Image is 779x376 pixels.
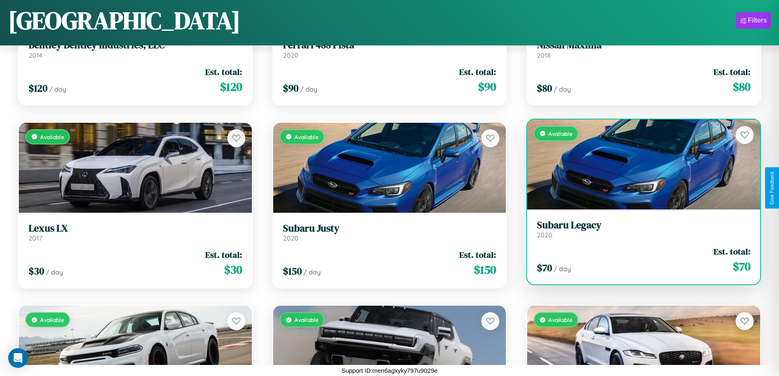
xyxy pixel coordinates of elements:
span: 2017 [29,234,42,242]
span: Available [40,133,64,140]
a: Subaru Legacy2020 [537,219,750,239]
span: $ 70 [733,258,750,275]
span: Est. total: [714,66,750,78]
a: Ferrari 488 Pista2020 [283,39,496,59]
span: $ 30 [29,264,44,278]
p: Support ID: men6agxyky797u9029e [341,365,438,376]
div: Filters [748,16,767,25]
div: Open Intercom Messenger [8,348,28,368]
span: $ 70 [537,261,552,275]
span: $ 120 [220,79,242,95]
span: Est. total: [205,66,242,78]
span: / day [554,265,571,273]
span: / day [303,268,321,276]
span: 2020 [283,51,299,59]
h1: [GEOGRAPHIC_DATA] [8,4,240,37]
span: / day [300,85,317,93]
span: Est. total: [205,249,242,261]
span: $ 120 [29,81,47,95]
span: Est. total: [714,245,750,257]
a: Bentley Bentley Industries, LLC2014 [29,39,242,59]
h3: Nissan Maxima [537,39,750,51]
a: Nissan Maxima2018 [537,39,750,59]
div: Give Feedback [769,171,775,205]
span: / day [46,268,63,276]
h3: Subaru Legacy [537,219,750,231]
span: 2014 [29,51,43,59]
span: 2020 [537,231,552,239]
h3: Lexus LX [29,223,242,234]
span: Available [40,316,64,323]
span: Available [294,316,319,323]
span: Available [548,316,572,323]
h3: Subaru Justy [283,223,496,234]
span: Available [548,130,572,137]
span: Est. total: [459,66,496,78]
span: 2018 [537,51,551,59]
a: Lexus LX2017 [29,223,242,243]
span: $ 150 [283,264,302,278]
span: / day [49,85,66,93]
span: 2020 [283,234,299,242]
button: Filters [736,12,771,29]
span: $ 30 [224,261,242,278]
span: Available [294,133,319,140]
h3: Bentley Bentley Industries, LLC [29,39,242,51]
span: $ 150 [474,261,496,278]
span: Est. total: [459,249,496,261]
span: $ 90 [478,79,496,95]
h3: Ferrari 488 Pista [283,39,496,51]
span: $ 80 [537,81,552,95]
span: $ 90 [283,81,299,95]
a: Subaru Justy2020 [283,223,496,243]
span: $ 80 [733,79,750,95]
span: / day [554,85,571,93]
